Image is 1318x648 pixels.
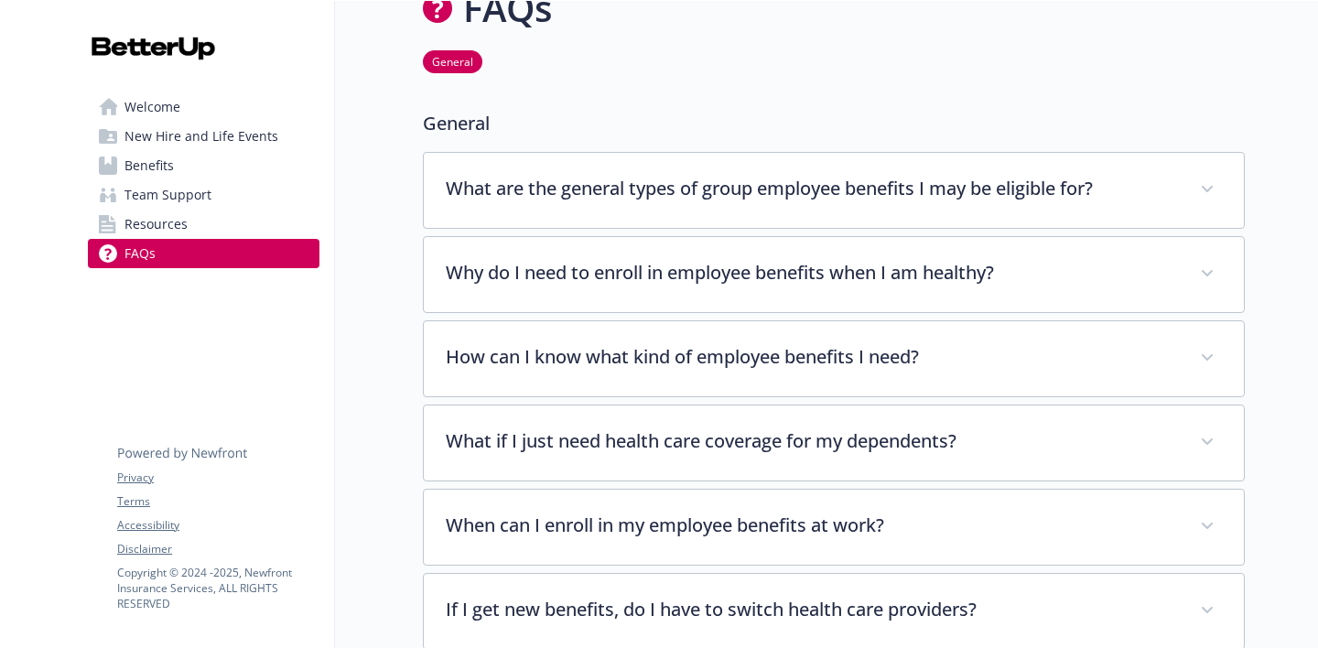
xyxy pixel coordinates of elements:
p: General [423,110,1245,137]
p: Why do I need to enroll in employee benefits when I am healthy? [446,259,1178,286]
div: Why do I need to enroll in employee benefits when I am healthy? [424,237,1244,312]
span: Benefits [124,151,174,180]
a: New Hire and Life Events [88,122,319,151]
a: Terms [117,493,319,510]
p: What if I just need health care coverage for my dependents? [446,427,1178,455]
a: Resources [88,210,319,239]
a: Disclaimer [117,541,319,557]
span: FAQs [124,239,156,268]
p: How can I know what kind of employee benefits I need? [446,343,1178,371]
span: New Hire and Life Events [124,122,278,151]
p: When can I enroll in my employee benefits at work? [446,512,1178,539]
a: FAQs [88,239,319,268]
div: What if I just need health care coverage for my dependents? [424,405,1244,481]
a: Benefits [88,151,319,180]
p: What are the general types of group employee benefits I may be eligible for? [446,175,1178,202]
a: Accessibility [117,517,319,534]
p: If I get new benefits, do I have to switch health care providers? [446,596,1178,623]
div: How can I know what kind of employee benefits I need? [424,321,1244,396]
span: Welcome [124,92,180,122]
span: Team Support [124,180,211,210]
a: Privacy [117,470,319,486]
a: General [423,52,482,70]
div: When can I enroll in my employee benefits at work? [424,490,1244,565]
span: Resources [124,210,188,239]
a: Welcome [88,92,319,122]
p: Copyright © 2024 - 2025 , Newfront Insurance Services, ALL RIGHTS RESERVED [117,565,319,611]
div: What are the general types of group employee benefits I may be eligible for? [424,153,1244,228]
a: Team Support [88,180,319,210]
